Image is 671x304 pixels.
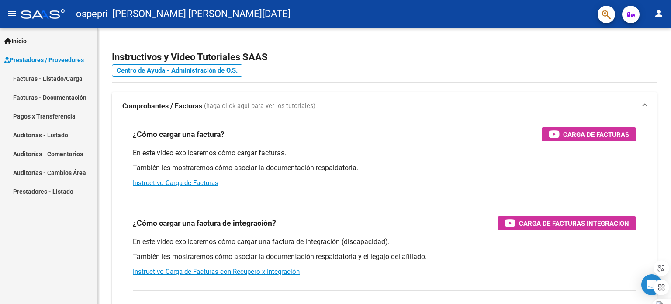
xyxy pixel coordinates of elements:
p: También les mostraremos cómo asociar la documentación respaldatoria. [133,163,636,173]
span: - [PERSON_NAME] [PERSON_NAME][DATE] [107,4,291,24]
button: Carga de Facturas [542,127,636,141]
p: En este video explicaremos cómo cargar una factura de integración (discapacidad). [133,237,636,247]
mat-expansion-panel-header: Comprobantes / Facturas (haga click aquí para ver los tutoriales) [112,92,657,120]
h3: ¿Cómo cargar una factura? [133,128,225,140]
p: En este video explicaremos cómo cargar facturas. [133,148,636,158]
button: Carga de Facturas Integración [498,216,636,230]
a: Instructivo Carga de Facturas [133,179,218,187]
span: Inicio [4,36,27,46]
span: (haga click aquí para ver los tutoriales) [204,101,315,111]
a: Centro de Ayuda - Administración de O.S. [112,64,242,77]
span: Carga de Facturas [563,129,629,140]
h3: ¿Cómo cargar una factura de integración? [133,217,276,229]
strong: Comprobantes / Facturas [122,101,202,111]
a: Instructivo Carga de Facturas con Recupero x Integración [133,268,300,276]
mat-icon: menu [7,8,17,19]
span: Carga de Facturas Integración [519,218,629,229]
span: Prestadores / Proveedores [4,55,84,65]
span: - ospepri [69,4,107,24]
mat-icon: person [654,8,664,19]
h2: Instructivos y Video Tutoriales SAAS [112,49,657,66]
p: También les mostraremos cómo asociar la documentación respaldatoria y el legajo del afiliado. [133,252,636,262]
div: Open Intercom Messenger [641,274,662,295]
